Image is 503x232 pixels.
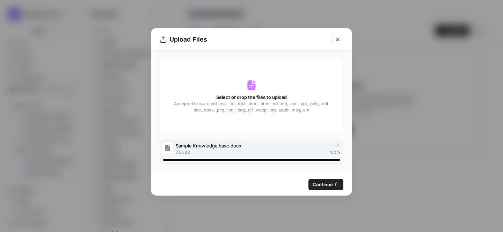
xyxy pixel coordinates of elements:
button: Close modal [332,34,343,45]
span: Continue [313,181,333,188]
span: Select or drop the files to upload [216,94,287,101]
span: Accepted files are .pdf, .csv, .txt, .text, .html, .htm, .md, .md, .xml, .ppt, .pptx, .odt, .doc,... [173,101,330,113]
span: 100 % [329,149,341,155]
button: Continue [308,179,343,190]
span: Sample Knowledge base.docx [176,142,241,149]
span: 7.55 kB [176,149,190,155]
div: Upload Files [160,35,328,44]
